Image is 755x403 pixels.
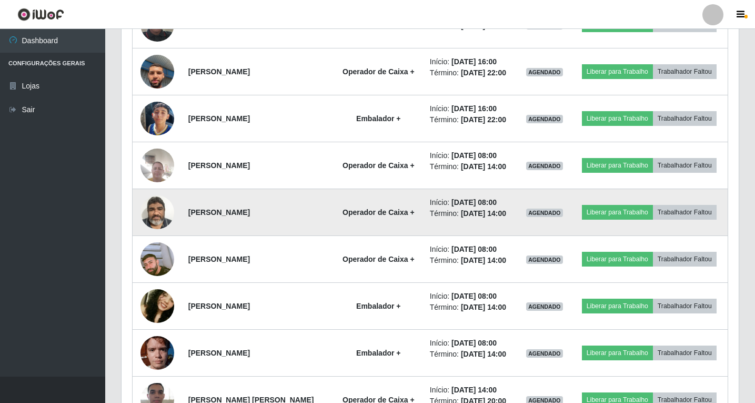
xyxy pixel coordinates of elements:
button: Liberar para Trabalho [582,205,653,220]
strong: [PERSON_NAME] [188,208,250,217]
strong: [PERSON_NAME] [188,114,250,123]
time: [DATE] 08:00 [451,151,497,160]
time: [DATE] 16:00 [451,104,497,113]
time: [DATE] 14:00 [461,209,506,218]
time: [DATE] 08:00 [451,339,497,347]
li: Início: [430,338,512,349]
li: Início: [430,150,512,161]
button: Liberar para Trabalho [582,299,653,313]
li: Início: [430,244,512,255]
button: Trabalhador Faltou [653,64,717,79]
button: Trabalhador Faltou [653,299,717,313]
button: Trabalhador Faltou [653,252,717,267]
li: Início: [430,56,512,67]
button: Liberar para Trabalho [582,111,653,126]
li: Início: [430,197,512,208]
time: [DATE] 08:00 [451,292,497,300]
button: Trabalhador Faltou [653,205,717,220]
strong: Operador de Caixa + [343,208,415,217]
span: AGENDADO [526,349,563,358]
time: [DATE] 14:00 [451,386,497,394]
li: Término: [430,302,512,313]
img: 1756230047876.jpeg [140,89,174,149]
li: Término: [430,349,512,360]
span: AGENDADO [526,115,563,123]
strong: [PERSON_NAME] [188,302,250,310]
time: [DATE] 08:00 [451,198,497,207]
time: [DATE] 16:00 [451,57,497,66]
button: Trabalhador Faltou [653,111,717,126]
img: 1752607957253.jpeg [140,42,174,102]
time: [DATE] 22:00 [461,115,506,124]
button: Trabalhador Faltou [653,346,717,360]
button: Liberar para Trabalho [582,346,653,360]
strong: [PERSON_NAME] [188,349,250,357]
li: Término: [430,208,512,219]
strong: Embalador + [356,114,400,123]
img: 1756292512196.jpeg [140,229,174,289]
button: Liberar para Trabalho [582,158,653,173]
span: AGENDADO [526,209,563,217]
strong: [PERSON_NAME] [188,161,250,170]
time: [DATE] 14:00 [461,303,506,311]
button: Liberar para Trabalho [582,64,653,79]
strong: Operador de Caixa + [343,161,415,170]
strong: [PERSON_NAME] [188,255,250,263]
button: Liberar para Trabalho [582,252,653,267]
strong: Embalador + [356,302,400,310]
time: [DATE] 14:00 [461,256,506,264]
span: AGENDADO [526,302,563,311]
strong: Operador de Caixa + [343,67,415,76]
img: 1754441632912.jpeg [140,330,174,375]
li: Término: [430,255,512,266]
li: Término: [430,161,512,172]
li: Início: [430,385,512,396]
img: CoreUI Logo [17,8,64,21]
span: AGENDADO [526,255,563,264]
strong: Embalador + [356,349,400,357]
li: Término: [430,114,512,125]
time: [DATE] 08:00 [451,245,497,253]
span: AGENDADO [526,68,563,76]
img: 1625107347864.jpeg [140,190,174,234]
img: 1666052653586.jpeg [140,270,174,341]
time: [DATE] 14:00 [461,162,506,171]
li: Início: [430,103,512,114]
img: 1624968154038.jpeg [140,143,174,188]
span: AGENDADO [526,162,563,170]
button: Trabalhador Faltou [653,158,717,173]
li: Término: [430,67,512,78]
strong: [PERSON_NAME] [188,67,250,76]
strong: Operador de Caixa + [343,255,415,263]
li: Início: [430,291,512,302]
time: [DATE] 22:00 [461,68,506,77]
time: [DATE] 14:00 [461,350,506,358]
